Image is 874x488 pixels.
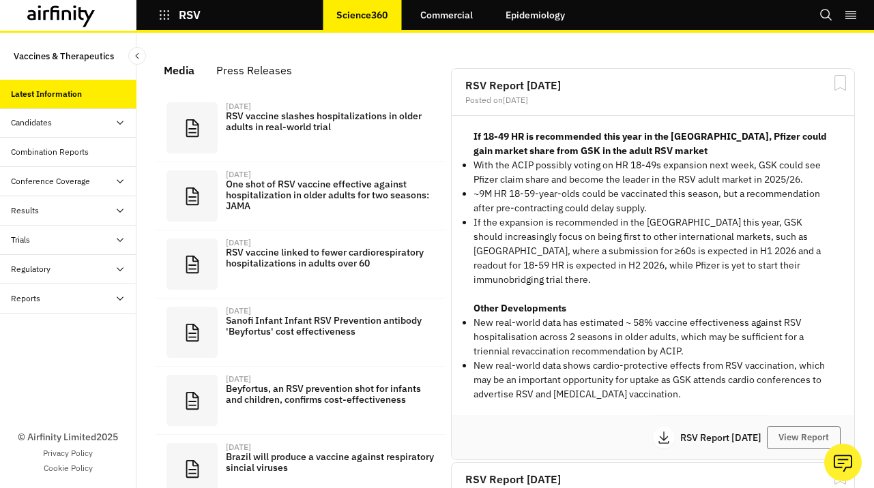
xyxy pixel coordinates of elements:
[819,3,833,27] button: Search
[216,60,292,80] div: Press Releases
[11,146,89,158] div: Combination Reports
[226,443,251,451] div: [DATE]
[11,204,39,217] div: Results
[128,47,146,65] button: Close Sidebar
[474,130,827,157] strong: If 18-49 HR is recommended this year in the [GEOGRAPHIC_DATA], Pfizer could gain market share fro...
[474,359,832,401] li: New real-world data shows cardio-protective effects from RSV vaccination, which may be an importa...
[474,316,832,359] li: New real-world data has estimated ~ 58% vaccine effectiveness against RSV hospitalisation across ...
[18,430,118,444] p: © Airfinity Limited 2025
[11,88,82,100] div: Latest Information
[44,462,93,474] a: Cookie Policy
[226,102,251,110] div: [DATE]
[226,307,251,315] div: [DATE]
[158,3,201,27] button: RSV
[226,110,435,132] p: RSV vaccine slashes hospitalizations in older adults in real-world trial
[11,117,52,129] div: Candidates
[11,175,90,187] div: Conference Coverage
[179,9,201,21] p: RSV
[164,60,194,80] div: Media
[465,96,841,104] div: Posted on [DATE]
[226,179,435,211] p: One shot of RSV vaccine effective against hospitalization in older adults for two seasons: JAMA
[11,292,40,305] div: Reports
[226,451,435,473] p: Brazil will produce a vaccine against respiratory sincial viruses
[767,426,841,449] button: View Report
[336,10,388,20] p: Science360
[226,170,251,179] div: [DATE]
[474,158,832,187] p: With the ACIP possibly voting on HR 18-49s expansion next week, GSK could see Pfizer claim share ...
[156,94,446,162] a: [DATE]RSV vaccine slashes hospitalizations in older adults in real-world trial
[156,299,446,367] a: [DATE]Sanofi Infant Infant RSV Prevention antibody 'Beyfortus' cost effectiveness
[226,375,251,383] div: [DATE]
[226,315,435,337] p: Sanofi Infant Infant RSV Prevention antibody 'Beyfortus' cost effectiveness
[824,444,862,481] button: Ask our analysts
[226,383,435,405] p: Beyfortus, an RSV prevention shot for infants and children, confirms cost-effectiveness
[474,187,832,215] p: ~9M HR 18-59-year-olds could be vaccinated this season, but a recommendation after pre-contractin...
[156,162,446,230] a: [DATE]One shot of RSV vaccine effective against hospitalization in older adults for two seasons: ...
[474,302,566,314] strong: Other Developments
[156,230,446,299] a: [DATE]RSV vaccine linked to fewer cardiorespiratory hospitalizations in adults over 60
[680,433,767,442] p: RSV Report [DATE]
[226,247,435,269] p: RSV vaccine linked to fewer cardiorespiratory hospitalizations in adults over 60
[14,44,114,69] p: Vaccines & Therapeutics
[43,447,93,459] a: Privacy Policy
[11,234,30,246] div: Trials
[474,215,832,287] p: If the expansion is recommended in the [GEOGRAPHIC_DATA] this year, GSK should increasingly focus...
[226,239,251,247] div: [DATE]
[832,74,849,91] svg: Bookmark Report
[465,474,841,485] h2: RSV Report [DATE]
[156,367,446,435] a: [DATE]Beyfortus, an RSV prevention shot for infants and children, confirms cost-effectiveness
[465,80,841,91] h2: RSV Report [DATE]
[11,263,50,275] div: Regulatory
